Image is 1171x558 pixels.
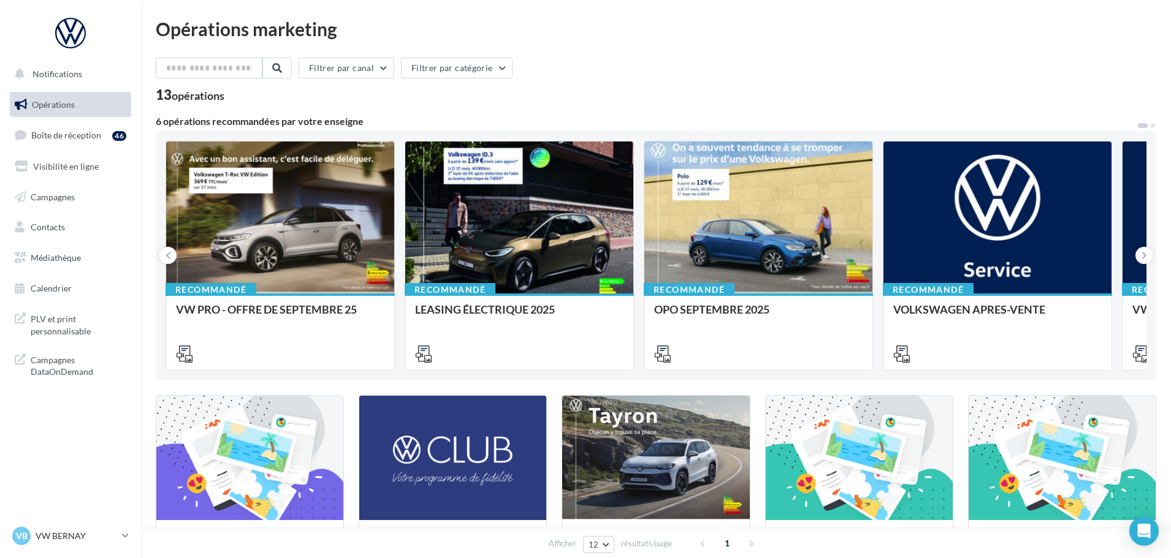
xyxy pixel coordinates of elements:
div: Opérations marketing [156,20,1156,38]
a: Opérations [7,92,134,118]
div: Recommandé [883,283,974,296]
div: 13 [156,88,224,102]
span: Boîte de réception [31,130,101,140]
span: VB [16,530,28,542]
span: Médiathèque [31,252,81,263]
span: PLV et print personnalisable [31,311,126,337]
span: Notifications [32,69,82,79]
div: Recommandé [644,283,734,296]
button: Filtrer par catégorie [401,58,513,78]
span: Calendrier [31,283,72,293]
span: Contacts [31,222,65,232]
span: Visibilité en ligne [33,161,99,172]
div: Recommandé [405,283,495,296]
a: Campagnes DataOnDemand [7,347,134,383]
p: VW BERNAY [36,530,117,542]
span: Opérations [32,99,75,110]
div: VW PRO - OFFRE DE SEPTEMBRE 25 [176,303,384,328]
a: Visibilité en ligne [7,154,134,179]
div: 6 opérations recommandées par votre enseigne [156,116,1137,126]
div: OPO SEPTEMBRE 2025 [654,303,863,328]
span: Campagnes [31,191,75,202]
a: Boîte de réception46 [7,122,134,148]
button: 12 [583,536,614,553]
div: LEASING ÉLECTRIQUE 2025 [415,303,624,328]
span: 1 [717,533,737,553]
div: Open Intercom Messenger [1129,516,1159,546]
span: 12 [589,540,599,549]
a: Contacts [7,214,134,240]
div: VOLKSWAGEN APRES-VENTE [893,303,1102,328]
span: Campagnes DataOnDemand [31,352,126,378]
a: Calendrier [7,276,134,301]
a: Médiathèque [7,245,134,271]
div: Recommandé [166,283,256,296]
a: PLV et print personnalisable [7,306,134,342]
button: Notifications [7,61,129,87]
a: VB VW BERNAY [10,524,131,548]
div: 46 [112,131,126,141]
div: opérations [172,90,224,101]
span: résultats/page [621,538,672,549]
a: Campagnes [7,184,134,210]
button: Filtrer par canal [299,58,394,78]
span: Afficher [549,538,576,549]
